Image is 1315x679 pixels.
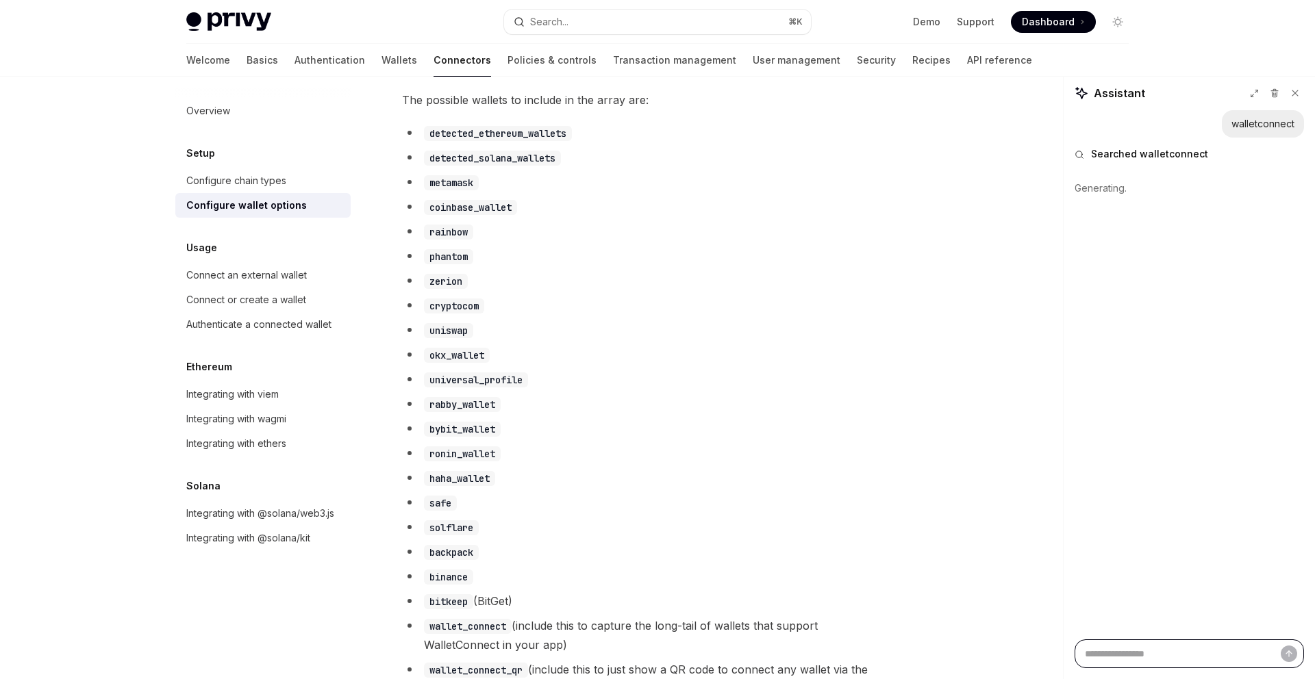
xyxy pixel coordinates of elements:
[424,274,468,289] code: zerion
[186,103,230,119] div: Overview
[175,99,351,123] a: Overview
[424,249,473,264] code: phantom
[530,14,568,30] div: Search...
[424,619,512,634] code: wallet_connect
[1107,11,1129,33] button: Toggle dark mode
[186,316,331,333] div: Authenticate a connected wallet
[186,359,232,375] h5: Ethereum
[402,591,896,611] li: (BitGet)
[186,292,306,308] div: Connect or create a wallet
[424,323,473,338] code: uniswap
[424,397,501,412] code: rabby_wallet
[175,287,351,312] a: Connect or create a wallet
[175,312,351,337] a: Authenticate a connected wallet
[186,145,215,162] h5: Setup
[186,411,286,427] div: Integrating with wagmi
[424,471,495,486] code: haha_wallet
[1231,117,1294,131] div: walletconnect
[186,240,217,256] h5: Usage
[186,478,221,494] h5: Solana
[788,16,803,27] span: ⌘ K
[424,569,473,585] code: binance
[402,616,896,654] li: (include this to capture the long-tail of wallets that support WalletConnect in your app)
[424,372,528,387] code: universal_profile
[175,431,351,456] a: Integrating with ethers
[424,225,473,240] code: rainbow
[1075,147,1304,161] button: Searched walletconnect
[402,90,896,110] span: The possible wallets to include in the array are:
[1075,170,1304,206] div: Generating.
[857,44,896,77] a: Security
[424,298,484,313] code: cryptocom
[424,200,517,215] code: coinbase_wallet
[175,263,351,287] a: Connect an external wallet
[186,197,307,214] div: Configure wallet options
[424,446,501,461] code: ronin_wallet
[175,382,351,407] a: Integrating with viem
[186,435,286,452] div: Integrating with ethers
[912,44,951,77] a: Recipes
[424,422,501,437] code: bybit_wallet
[424,496,457,511] code: safe
[424,545,479,560] code: backpack
[957,15,994,29] a: Support
[967,44,1032,77] a: API reference
[175,526,351,550] a: Integrating with @solana/kit
[186,386,279,402] div: Integrating with viem
[424,594,473,609] code: bitkeep
[1091,147,1208,161] span: Searched walletconnect
[424,348,490,363] code: okx_wallet
[424,126,572,141] code: detected_ethereum_wallets
[186,12,271,31] img: light logo
[175,193,351,218] a: Configure wallet options
[186,267,307,283] div: Connect an external wallet
[1022,15,1075,29] span: Dashboard
[753,44,840,77] a: User management
[381,44,417,77] a: Wallets
[424,175,479,190] code: metamask
[186,44,230,77] a: Welcome
[175,168,351,193] a: Configure chain types
[186,172,286,189] div: Configure chain types
[186,505,334,522] div: Integrating with @solana/web3.js
[434,44,491,77] a: Connectors
[295,44,365,77] a: Authentication
[175,407,351,431] a: Integrating with wagmi
[1094,85,1145,101] span: Assistant
[913,15,940,29] a: Demo
[613,44,736,77] a: Transaction management
[504,10,811,34] button: Search...⌘K
[424,520,479,535] code: solflare
[1011,11,1096,33] a: Dashboard
[247,44,278,77] a: Basics
[175,501,351,526] a: Integrating with @solana/web3.js
[1281,645,1297,662] button: Send message
[186,530,310,546] div: Integrating with @solana/kit
[424,151,561,166] code: detected_solana_wallets
[508,44,597,77] a: Policies & controls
